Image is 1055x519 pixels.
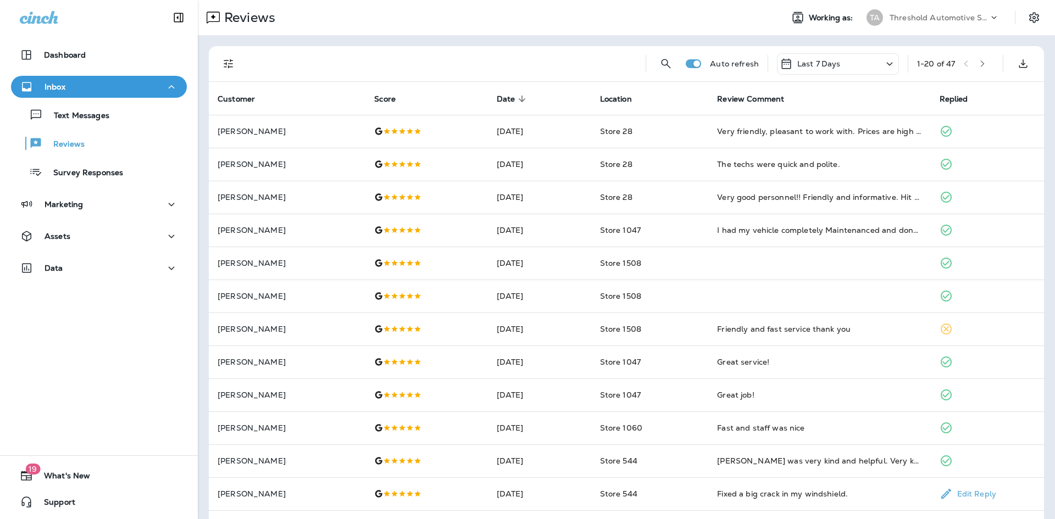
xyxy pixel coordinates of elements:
[45,264,63,272] p: Data
[600,159,632,169] span: Store 28
[717,422,921,433] div: Fast and staff was nice
[867,9,883,26] div: TA
[218,94,255,104] span: Customer
[1024,8,1044,27] button: Settings
[717,192,921,203] div: Very good personnel!! Friendly and informative. Hit cookies, pop and cold water a huge plus. Grea...
[45,232,70,241] p: Assets
[488,312,591,345] td: [DATE]
[710,59,759,68] p: Auto refresh
[600,126,632,136] span: Store 28
[33,471,90,484] span: What's New
[488,115,591,148] td: [DATE]
[488,411,591,444] td: [DATE]
[11,465,187,487] button: 19What's New
[488,181,591,214] td: [DATE]
[25,464,40,475] span: 19
[600,390,641,400] span: Store 1047
[717,94,798,104] span: Review Comment
[218,358,357,366] p: [PERSON_NAME]
[220,9,275,26] p: Reviews
[600,258,641,268] span: Store 1508
[488,214,591,247] td: [DATE]
[488,280,591,312] td: [DATE]
[717,455,921,466] div: Jared was very kind and helpful. Very knowledgeable about my car. Even made sure to give me the s...
[218,127,357,136] p: [PERSON_NAME]
[11,491,187,513] button: Support
[11,193,187,215] button: Marketing
[488,477,591,510] td: [DATE]
[953,489,996,498] p: Edit Reply
[600,192,632,202] span: Store 28
[45,200,83,209] p: Marketing
[600,225,641,235] span: Store 1047
[717,323,921,334] div: Friendly and fast service thank you
[11,132,187,155] button: Reviews
[218,292,357,300] p: [PERSON_NAME]
[940,94,982,104] span: Replied
[717,159,921,170] div: The techs were quick and polite.
[600,423,642,433] span: Store 1060
[600,291,641,301] span: Store 1508
[33,498,75,511] span: Support
[218,94,269,104] span: Customer
[11,76,187,98] button: Inbox
[218,160,357,169] p: [PERSON_NAME]
[488,378,591,411] td: [DATE]
[44,51,86,59] p: Dashboard
[655,53,677,75] button: Search Reviews
[11,225,187,247] button: Assets
[488,444,591,477] td: [DATE]
[488,247,591,280] td: [DATE]
[600,489,637,499] span: Store 544
[11,257,187,279] button: Data
[218,390,357,399] p: [PERSON_NAME]
[218,325,357,333] p: [PERSON_NAME]
[11,103,187,126] button: Text Messages
[600,94,646,104] span: Location
[797,59,841,68] p: Last 7 Days
[374,94,410,104] span: Score
[717,126,921,137] div: Very friendly, pleasant to work with. Prices are high everywhere, but it's a lot easier with grea...
[488,148,591,181] td: [DATE]
[218,489,357,498] p: [PERSON_NAME]
[11,44,187,66] button: Dashboard
[218,53,240,75] button: Filters
[218,193,357,202] p: [PERSON_NAME]
[497,94,515,104] span: Date
[42,168,123,178] p: Survey Responses
[809,13,856,23] span: Working as:
[717,94,784,104] span: Review Comment
[45,82,65,91] p: Inbox
[218,226,357,235] p: [PERSON_NAME]
[497,94,530,104] span: Date
[890,13,989,22] p: Threshold Automotive Service dba Grease Monkey
[940,94,968,104] span: Replied
[1012,53,1034,75] button: Export as CSV
[717,389,921,400] div: Great job!
[42,139,85,150] p: Reviews
[717,356,921,367] div: Great service!
[218,456,357,465] p: [PERSON_NAME]
[600,324,641,334] span: Store 1508
[374,94,396,104] span: Score
[488,345,591,378] td: [DATE]
[917,59,955,68] div: 1 - 20 of 47
[218,423,357,432] p: [PERSON_NAME]
[218,259,357,267] p: [PERSON_NAME]
[43,111,109,121] p: Text Messages
[717,225,921,236] div: I had my vehicle completely Maintenanced and done with no issues whatsoever. I actually was in an...
[600,94,632,104] span: Location
[11,160,187,183] button: Survey Responses
[600,357,641,367] span: Store 1047
[717,488,921,499] div: Fixed a big crack in my windshield.
[600,456,637,466] span: Store 544
[163,7,194,29] button: Collapse Sidebar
